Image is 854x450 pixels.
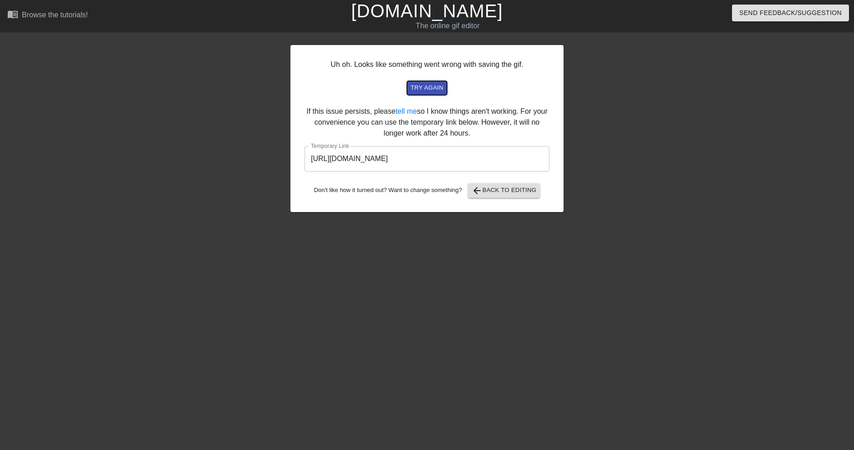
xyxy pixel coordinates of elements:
[7,9,18,20] span: menu_book
[289,20,606,31] div: The online gif editor
[7,9,88,23] a: Browse the tutorials!
[351,1,503,21] a: [DOMAIN_NAME]
[472,185,537,196] span: Back to Editing
[22,11,88,19] div: Browse the tutorials!
[739,7,842,19] span: Send Feedback/Suggestion
[396,107,417,115] a: tell me
[472,185,483,196] span: arrow_back
[732,5,849,21] button: Send Feedback/Suggestion
[468,183,540,198] button: Back to Editing
[407,81,447,95] button: try again
[305,146,549,172] input: bare
[305,183,549,198] div: Don't like how it turned out? Want to change something?
[290,45,564,212] div: Uh oh. Looks like something went wrong with saving the gif. If this issue persists, please so I k...
[411,83,443,93] span: try again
